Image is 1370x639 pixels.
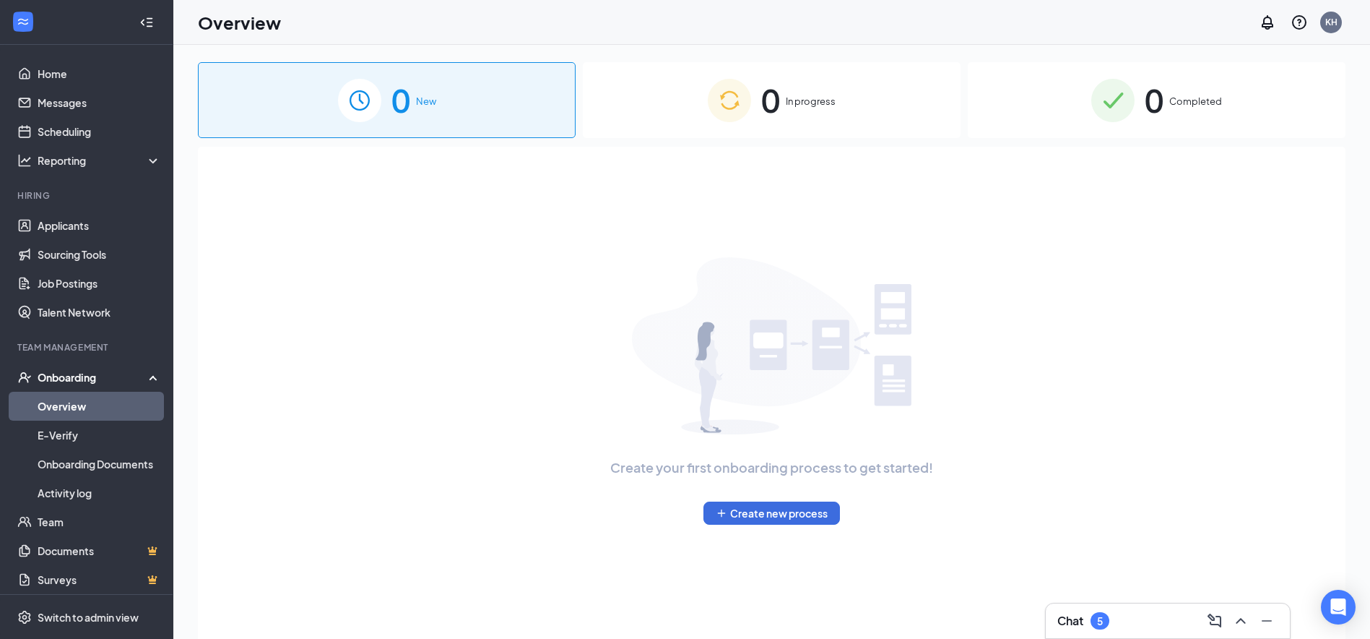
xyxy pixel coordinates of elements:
[38,88,161,117] a: Messages
[17,341,158,353] div: Team Management
[38,421,161,450] a: E-Verify
[1291,14,1308,31] svg: QuestionInfo
[391,75,410,125] span: 0
[1229,609,1252,632] button: ChevronUp
[38,298,161,327] a: Talent Network
[38,59,161,88] a: Home
[786,94,836,108] span: In progress
[1206,612,1223,630] svg: ComposeMessage
[16,14,30,29] svg: WorkstreamLogo
[1203,609,1226,632] button: ComposeMessage
[1259,14,1276,31] svg: Notifications
[38,240,161,269] a: Sourcing Tools
[17,610,32,625] svg: Settings
[17,153,32,168] svg: Analysis
[416,94,436,108] span: New
[1169,94,1222,108] span: Completed
[38,565,161,594] a: SurveysCrown
[38,507,161,536] a: Team
[139,15,154,30] svg: Collapse
[761,75,780,125] span: 0
[38,450,161,479] a: Onboarding Documents
[17,370,32,385] svg: UserCheck
[38,269,161,298] a: Job Postings
[1321,590,1356,625] div: Open Intercom Messenger
[38,479,161,507] a: Activity log
[38,117,161,146] a: Scheduling
[1145,75,1163,125] span: 0
[38,153,162,168] div: Reporting
[716,507,727,519] svg: Plus
[610,458,933,478] span: Create your first onboarding process to get started!
[1258,612,1275,630] svg: Minimize
[1255,609,1278,632] button: Minimize
[1057,613,1083,629] h3: Chat
[38,392,161,421] a: Overview
[1232,612,1249,630] svg: ChevronUp
[1325,16,1338,28] div: KH
[1097,615,1103,627] div: 5
[38,370,149,385] div: Onboarding
[38,536,161,565] a: DocumentsCrown
[198,10,281,35] h1: Overview
[38,610,139,625] div: Switch to admin view
[703,502,840,525] button: PlusCreate new process
[17,189,158,202] div: Hiring
[38,211,161,240] a: Applicants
